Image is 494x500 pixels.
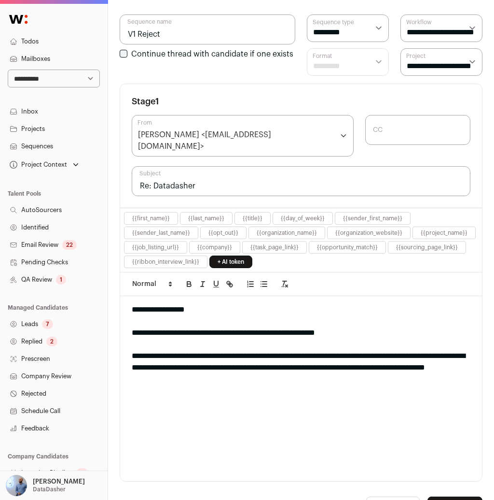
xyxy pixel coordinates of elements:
[421,229,467,237] button: {{project_name}}
[42,319,53,329] div: 7
[365,115,470,145] input: CC
[76,468,88,478] div: 4
[250,243,299,251] button: {{task_page_link}}
[343,214,402,222] button: {{sender_first_name}}
[188,214,224,222] button: {{last_name}}
[138,129,334,152] div: [PERSON_NAME] <[EMAIL_ADDRESS][DOMAIN_NAME]>
[197,243,232,251] button: {{company}}
[281,214,325,222] button: {{day_of_week}}
[33,486,66,493] p: DataDasher
[56,275,66,285] div: 1
[208,229,238,237] button: {{opt_out}}
[396,243,458,251] button: {{sourcing_page_link}}
[132,166,470,196] input: Subject
[8,158,81,171] button: Open dropdown
[46,337,57,346] div: 2
[131,50,293,58] label: Continue thread with candidate if one exists
[8,161,67,169] div: Project Context
[132,229,190,237] button: {{sender_last_name}}
[120,14,295,44] input: Sequence name
[335,229,402,237] button: {{organization_website}}
[257,229,317,237] button: {{organization_name}}
[62,240,77,250] div: 22
[155,97,159,106] span: 1
[209,256,252,268] a: + AI token
[33,478,85,486] p: [PERSON_NAME]
[132,243,179,251] button: {{job_listing_url}}
[132,96,159,107] h3: Stage
[317,243,378,251] button: {{opportunity_match}}
[132,258,199,266] button: {{ribbon_interview_link}}
[4,10,33,29] img: Wellfound
[4,475,87,496] button: Open dropdown
[243,214,262,222] button: {{title}}
[132,214,170,222] button: {{first_name}}
[6,475,27,496] img: 97332-medium_jpg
